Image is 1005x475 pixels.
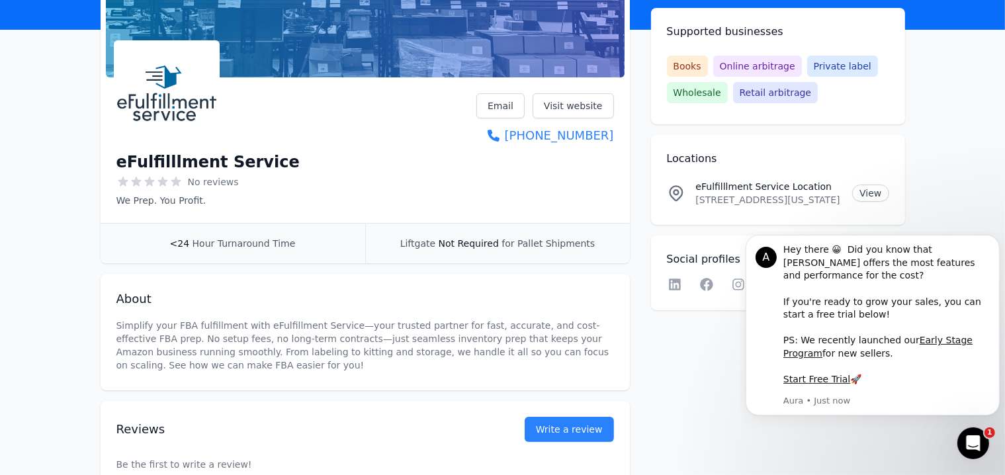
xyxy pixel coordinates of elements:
h2: Supported businesses [667,24,889,40]
span: <24 [170,238,190,249]
h2: Social profiles [667,251,889,267]
span: for Pallet Shipments [502,238,595,249]
p: eFulfilllment Service Location [696,180,842,193]
span: 1 [984,427,995,438]
p: Simplify your FBA fulfillment with eFulfillment Service—your trusted partner for fast, accurate, ... [116,319,614,372]
iframe: Intercom notifications message [740,232,1005,466]
h2: Locations [667,151,889,167]
iframe: Intercom live chat [957,427,989,459]
h1: eFulfilllment Service [116,151,300,173]
span: Liftgate [400,238,435,249]
a: View [852,185,889,202]
a: [PHONE_NUMBER] [476,126,613,145]
span: Retail arbitrage [733,82,818,103]
p: [STREET_ADDRESS][US_STATE] [696,193,842,206]
span: No reviews [188,175,239,189]
a: Visit website [533,93,614,118]
h2: Reviews [116,420,482,439]
img: eFulfilllment Service [116,43,217,144]
span: Not Required [439,238,499,249]
p: We Prep. You Profit. [116,194,300,207]
a: Write a review [525,417,614,442]
a: Email [476,93,525,118]
span: Books [667,56,708,77]
span: Online arbitrage [713,56,802,77]
span: Private label [807,56,878,77]
span: Hour Turnaround Time [193,238,296,249]
h2: About [116,290,614,308]
span: Wholesale [667,82,728,103]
